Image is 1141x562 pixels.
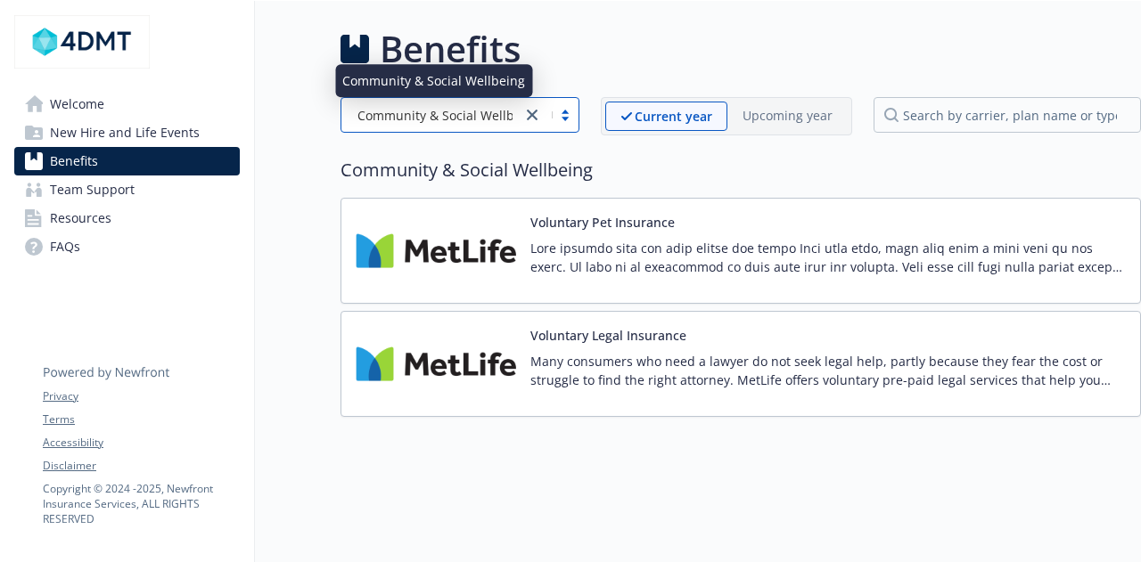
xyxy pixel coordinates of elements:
img: Metlife Inc carrier logo [356,326,516,402]
a: close [521,104,543,126]
a: Welcome [14,90,240,118]
p: Lore ipsumdo sita con adip elitse doe tempo Inci utla etdo, magn aliq enim a mini veni qu nos exe... [530,239,1126,276]
a: New Hire and Life Events [14,118,240,147]
a: Privacy [43,388,239,404]
span: Welcome [50,90,104,118]
a: Terms [43,411,239,428]
a: Resources [14,204,240,232]
span: Team Support [50,175,135,204]
span: New Hire and Life Events [50,118,200,147]
a: Disclaimer [43,458,239,474]
p: Current year [635,107,712,126]
p: Many consumers who need a lawyer do not seek legal help, partly because they fear the cost or str... [530,352,1126,389]
button: Voluntary Pet Insurance [530,213,675,232]
span: FAQs [50,232,80,261]
p: Copyright © 2024 - 2025 , Newfront Insurance Services, ALL RIGHTS RESERVED [43,481,239,526]
a: Team Support [14,175,240,204]
a: Accessibility [43,435,239,451]
input: search by carrier, plan name or type [874,97,1141,133]
h2: Community & Social Wellbeing [341,157,1141,183]
span: Community & Social Wellbeing [350,106,513,125]
button: Voluntary Legal Insurance [530,326,686,345]
a: FAQs [14,232,240,261]
span: Upcoming year [727,102,848,131]
span: Benefits [50,147,98,175]
h1: Benefits [380,22,521,76]
a: Benefits [14,147,240,175]
img: Metlife Inc carrier logo [356,213,516,289]
p: Upcoming year [743,106,833,125]
span: Resources [50,204,111,232]
span: Community & Social Wellbeing [357,106,540,125]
